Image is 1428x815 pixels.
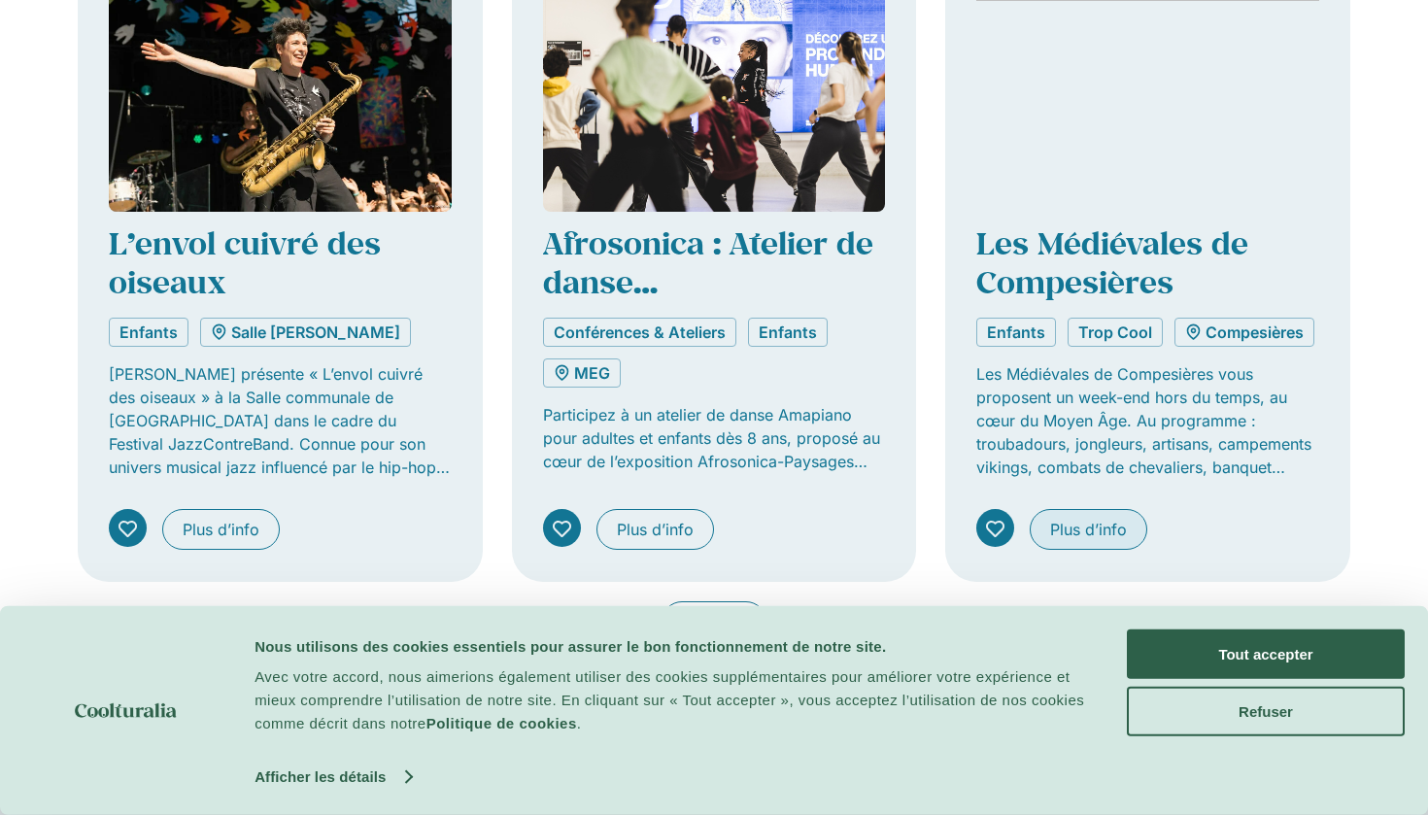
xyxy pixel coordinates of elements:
button: Refuser [1127,686,1405,735]
a: Enfants [976,318,1056,347]
a: Enfants [748,318,828,347]
a: Afficher les détails [255,763,411,792]
a: Voir plus [662,601,766,642]
p: [PERSON_NAME] présente « L’envol cuivré des oiseaux » à la Salle communale de [GEOGRAPHIC_DATA] d... [109,362,452,479]
a: Plus d’info [596,509,714,550]
a: Afrosonica : Atelier de danse [PERSON_NAME] [543,222,873,342]
span: Avec votre accord, nous aimerions également utiliser des cookies supplémentaires pour améliorer v... [255,668,1084,731]
a: MEG [543,358,621,388]
span: Plus d’info [1050,518,1127,541]
button: Tout accepter [1127,629,1405,679]
a: Salle [PERSON_NAME] [200,318,411,347]
span: Plus d’info [183,518,259,541]
a: Trop Cool [1068,318,1163,347]
a: Plus d’info [1030,509,1147,550]
div: Nous utilisons des cookies essentiels pour assurer le bon fonctionnement de notre site. [255,634,1105,658]
p: Participez à un atelier de danse Amapiano pour adultes et enfants dès 8 ans, proposé au cœur de l... [543,403,886,473]
a: L’envol cuivré des oiseaux [109,222,381,302]
p: Les Médiévales de Compesières vous proposent un week-end hors du temps, au cœur du Moyen Âge. Au ... [976,362,1319,479]
a: Compesières [1174,318,1314,347]
a: Enfants [109,318,188,347]
a: Conférences & Ateliers [543,318,736,347]
a: Les Médiévales de Compesières [976,222,1248,302]
a: Plus d’info [162,509,280,550]
span: Plus d’info [617,518,694,541]
span: . [577,715,582,731]
img: logo [75,703,177,718]
a: Politique de cookies [426,715,577,731]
